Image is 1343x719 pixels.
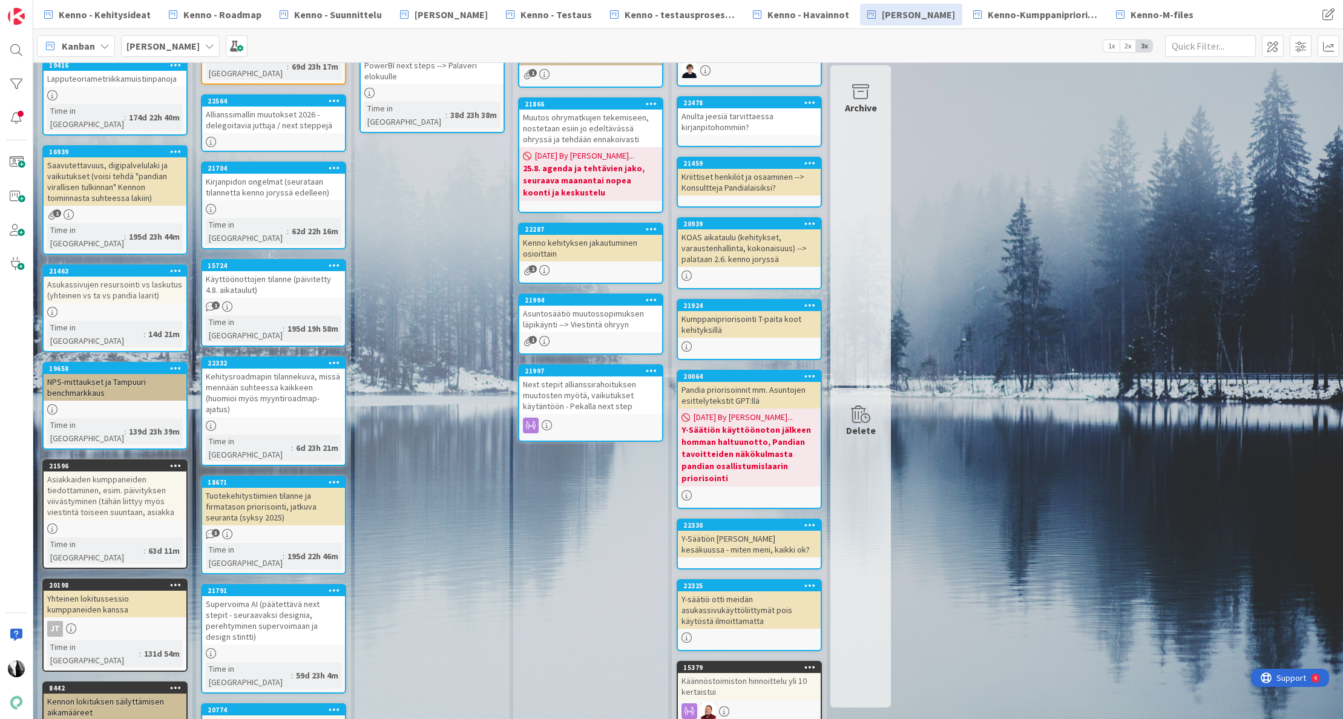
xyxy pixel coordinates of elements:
b: Y-Säätiön käyttöönoton jälkeen homman haltuunotto, Pandian tavoitteiden näkökulmasta pandian osal... [681,424,817,484]
div: 21459 [678,158,821,169]
div: Time in [GEOGRAPHIC_DATA] [206,53,287,80]
div: 6d 23h 21m [293,441,341,455]
div: 20064 [683,372,821,381]
a: [PERSON_NAME] [860,4,962,25]
span: Kenno-M-files [1131,7,1194,22]
div: 69d 23h 17m [289,60,341,73]
a: Kenno-M-files [1109,4,1201,25]
div: 15379 [683,663,821,672]
div: 21596 [44,461,186,471]
span: : [287,60,289,73]
a: 20198Yhteinen lokitussessio kumppaneiden kanssaJTTime in [GEOGRAPHIC_DATA]:131d 54m [42,579,188,672]
div: 20939 [683,220,821,228]
span: Support [25,2,55,16]
span: Kenno - Suunnittelu [294,7,382,22]
a: 22478Anulta jeesiä tarvittaessa kirjanpitohommiin? [677,96,822,147]
a: 22325Y-säätiö otti meidän asukassivukäyttöliittymät pois käytöstä ilmoittamatta [677,579,822,651]
div: Time in [GEOGRAPHIC_DATA] [47,321,143,347]
div: 21997 [519,366,662,376]
span: : [143,544,145,557]
div: 18671Tuotekehitystiimien tilanne ja firmatason priorisointi, jatkuva seuranta (syksy 2025) [202,477,345,525]
span: Kenno - Roadmap [183,7,261,22]
div: Time in [GEOGRAPHIC_DATA] [206,662,291,689]
div: Y-Säätiön [PERSON_NAME] kesäkuussa - miten meni, kaikki ok? [678,531,821,557]
div: 21997Next stepit allianssirahoituksen muutosten myötä, vaikutukset käytäntöön - Pekalla next step [519,366,662,414]
b: 25.8. agenda ja tehtävien jako, seuraava maanantai nopea koonti ja keskustelu [523,162,658,199]
div: 21463 [49,267,186,275]
div: 21866 [519,99,662,110]
div: 22330Y-Säätiön [PERSON_NAME] kesäkuussa - miten meni, kaikki ok? [678,520,821,557]
div: 22287 [519,224,662,235]
div: 22287 [525,225,662,234]
span: 3 [212,529,220,537]
div: Archive [845,100,877,115]
div: Time in [GEOGRAPHIC_DATA] [206,315,283,342]
div: JS [678,703,821,719]
div: JT [47,621,63,637]
div: 22325Y-säätiö otti meidän asukassivukäyttöliittymät pois käytöstä ilmoittamatta [678,580,821,629]
span: 1 [53,209,61,217]
div: 21463Asukassivujen resursointi vs laskutus (yhteinen vs ta vs pandia laarit) [44,266,186,303]
div: 21924 [683,301,821,310]
span: : [283,550,284,563]
div: 22325 [678,580,821,591]
a: Kenno - Kehitysideat [37,4,158,25]
div: 15724Käyttöönottojen tilanne (päivitetty 4.8. aikataulut) [202,260,345,298]
span: 1 [212,301,220,309]
span: 3x [1136,40,1152,52]
span: 2x [1120,40,1136,52]
img: Visit kanbanzone.com [8,8,25,25]
a: 21994Asuntosäätiö muutossopimuksen läpikäynti --> Viestintä ohryyn [518,294,663,355]
a: 22330Y-Säätiön [PERSON_NAME] kesäkuussa - miten meni, kaikki ok? [677,519,822,570]
a: Kenno-Kumppanipriorisointi [966,4,1105,25]
div: 195d 22h 46m [284,550,341,563]
span: [DATE] By [PERSON_NAME]... [535,149,634,162]
a: Kenno - testausprosessi/Featureflagit [603,4,742,25]
span: 1 [529,69,537,77]
div: 18671 [208,478,345,487]
div: Tuotekehitystiimien tilanne ja firmatason priorisointi, jatkuva seuranta (syksy 2025) [202,488,345,525]
a: 21459Kriittiset henkilöt ja osaaminen --> Konsultteja Pandialaisiksi? [677,157,822,208]
div: Time in [GEOGRAPHIC_DATA] [47,104,124,131]
div: 20198 [44,580,186,591]
img: JS [700,703,716,719]
a: 21997Next stepit allianssirahoituksen muutosten myötä, vaikutukset käytäntöön - Pekalla next step [518,364,663,442]
div: Time in [GEOGRAPHIC_DATA] [206,543,283,570]
div: 22478Anulta jeesiä tarvittaessa kirjanpitohommiin? [678,97,821,135]
div: Y-säätiö otti meidän asukassivukäyttöliittymät pois käytöstä ilmoittamatta [678,591,821,629]
span: Kenno - testausprosessi/Featureflagit [625,7,735,22]
div: 20198 [49,581,186,589]
span: Kanban [62,39,95,53]
div: 22478 [683,99,821,107]
a: 19416LapputeoriametriikkamuistiinpanojaTime in [GEOGRAPHIC_DATA]:174d 22h 40m [42,59,188,136]
div: 22564Allianssimallin muutokset 2026 - delegoitavia juttuja / next steppejä [202,96,345,133]
div: 22564 [202,96,345,107]
div: 16939 [49,148,186,156]
img: avatar [8,694,25,711]
span: : [124,111,126,124]
a: 22564Allianssimallin muutokset 2026 - delegoitavia juttuja / next steppejä [201,94,346,152]
div: 22564 [208,97,345,105]
div: 21596 [49,462,186,470]
div: 21866Muutos ohrymatkujen tekemiseen, nostetaan esiin jo edeltävässä ohryssä ja tehdään ennakoivasti [519,99,662,147]
img: MT [681,62,697,78]
span: : [283,322,284,335]
span: : [124,230,126,243]
a: 22332Kehitysroadmapin tilannekuva, missä mennään suhteessa kaikkeen (huomioi myös myyntiroadmap-a... [201,356,346,466]
div: Asiakkaiden kumppaneiden tiedottaminen, esim. päivityksen viivästyminen (tähän liittyy myös viest... [44,471,186,520]
div: 21924Kumppanipriorisointi T-paita koot kehityksillä [678,300,821,338]
div: 19658 [49,364,186,373]
div: 8442 [49,684,186,692]
a: Kenno - Havainnot [746,4,856,25]
div: 59d 23h 4m [293,669,341,682]
span: : [139,647,141,660]
div: Anulta jeesiä tarvittaessa kirjanpitohommiin? [678,108,821,135]
div: 15724 [202,260,345,271]
div: 18671 [202,477,345,488]
div: 21924 [678,300,821,311]
span: 1x [1103,40,1120,52]
div: Muutos ohrymatkujen tekemiseen, nostetaan esiin jo edeltävässä ohryssä ja tehdään ennakoivasti [519,110,662,147]
div: 21459 [683,159,821,168]
div: 63d 11m [145,544,183,557]
div: 21459Kriittiset henkilöt ja osaaminen --> Konsultteja Pandialaisiksi? [678,158,821,195]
